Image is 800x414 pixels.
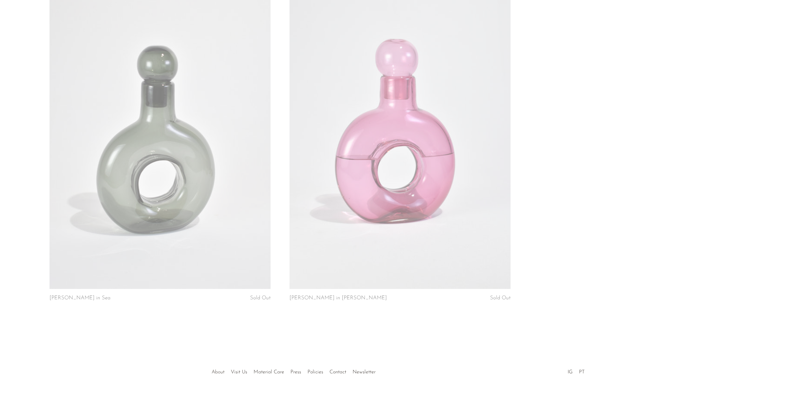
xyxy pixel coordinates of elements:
[568,370,573,375] a: IG
[289,295,387,301] a: [PERSON_NAME] in [PERSON_NAME]
[254,370,284,375] a: Material Care
[307,370,323,375] a: Policies
[208,365,379,377] ul: Quick links
[250,295,271,301] span: Sold Out
[290,370,301,375] a: Press
[231,370,247,375] a: Visit Us
[330,370,346,375] a: Contact
[564,365,588,377] ul: Social Medias
[579,370,585,375] a: PT
[50,295,110,301] a: [PERSON_NAME] in Sea
[212,370,225,375] a: About
[490,295,511,301] span: Sold Out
